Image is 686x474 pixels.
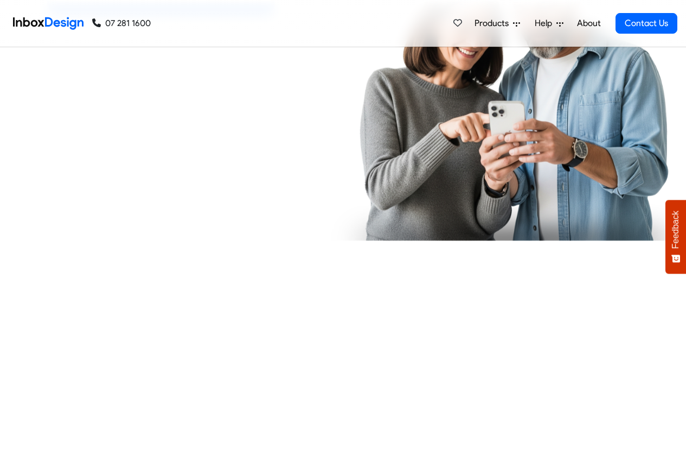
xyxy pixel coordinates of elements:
[92,17,151,30] a: 07 281 1600
[665,200,686,274] button: Feedback - Show survey
[574,12,604,34] a: About
[616,13,677,34] a: Contact Us
[671,211,681,249] span: Feedback
[475,17,513,30] span: Products
[470,12,524,34] a: Products
[535,17,556,30] span: Help
[530,12,568,34] a: Help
